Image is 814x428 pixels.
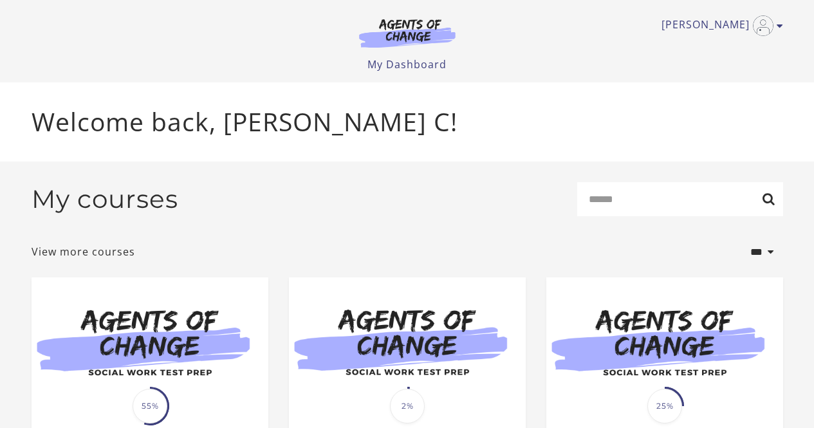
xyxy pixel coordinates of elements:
[32,103,783,141] p: Welcome back, [PERSON_NAME] C!
[647,389,682,423] span: 25%
[661,15,777,36] a: Toggle menu
[133,389,167,423] span: 55%
[367,57,447,71] a: My Dashboard
[32,184,178,214] h2: My courses
[346,18,469,48] img: Agents of Change Logo
[390,389,425,423] span: 2%
[32,244,135,259] a: View more courses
